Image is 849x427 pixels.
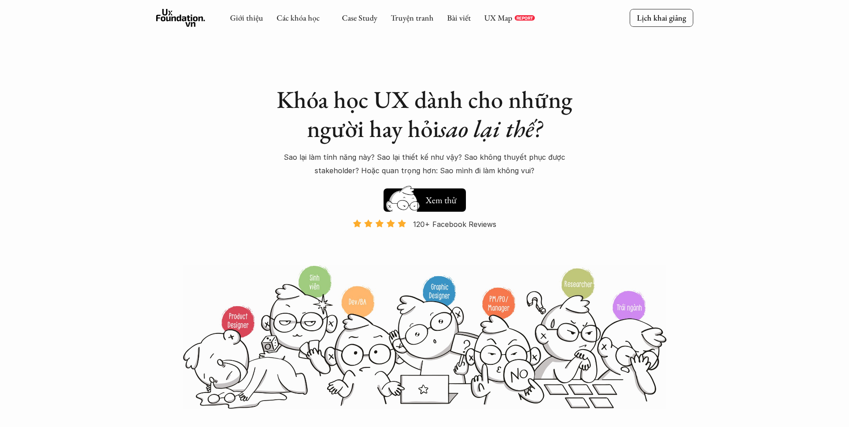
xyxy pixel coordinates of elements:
p: 120+ Facebook Reviews [413,218,496,231]
a: Bài viết [447,13,471,23]
p: Lịch khai giảng [637,13,686,23]
h5: Xem thử [426,194,456,206]
a: Các khóa học [277,13,320,23]
a: REPORT [515,15,535,21]
a: Case Study [342,13,377,23]
p: REPORT [516,15,533,21]
a: 120+ Facebook Reviews [345,219,504,264]
em: sao lại thế? [439,113,542,144]
a: Truyện tranh [391,13,434,23]
p: Sao lại làm tính năng này? Sao lại thiết kế như vậy? Sao không thuyết phục được stakeholder? Hoặc... [273,150,577,178]
h1: Khóa học UX dành cho những người hay hỏi [268,85,581,143]
a: Giới thiệu [230,13,263,23]
a: Xem thử [384,184,466,212]
a: Lịch khai giảng [630,9,693,26]
a: UX Map [484,13,512,23]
